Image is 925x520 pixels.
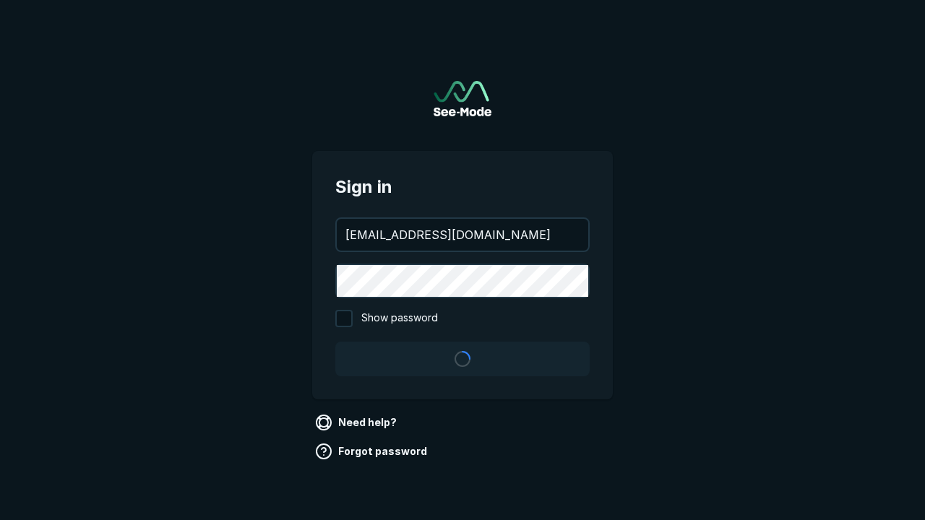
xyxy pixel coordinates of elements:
span: Show password [361,310,438,327]
span: Sign in [335,174,590,200]
a: Forgot password [312,440,433,463]
input: your@email.com [337,219,588,251]
img: See-Mode Logo [434,81,491,116]
a: Need help? [312,411,403,434]
a: Go to sign in [434,81,491,116]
